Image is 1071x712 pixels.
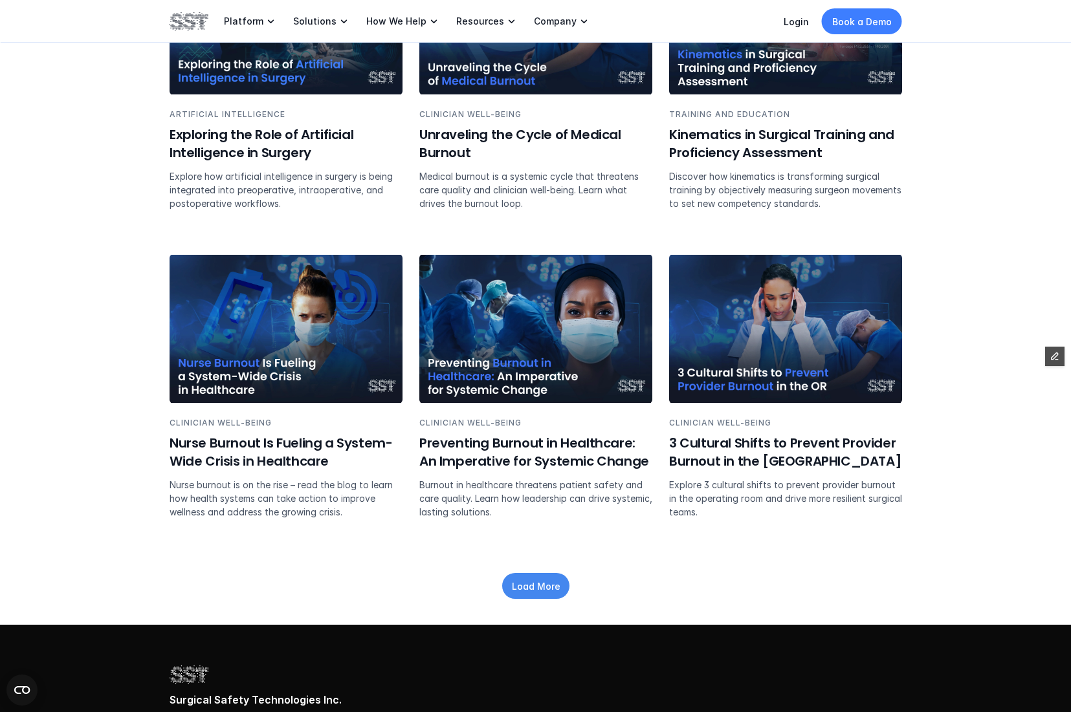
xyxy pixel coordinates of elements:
[366,16,426,27] p: How We Help
[669,416,902,429] p: CLINICIAN WELL-BEING
[669,254,902,546] a: Provider standing in scrubs with hands on headCLINICIAN WELL-BEING3 Cultural Shifts to Prevent Pr...
[419,254,652,546] a: Surgical team working on patient with a clinican in the foreground looking concerned.CLINICIAN WE...
[293,16,337,27] p: Solutions
[419,479,652,519] p: Burnout in healthcare threatens patient safety and care quality. Learn how leadership can drive s...
[511,579,560,593] p: Load More
[170,663,208,685] img: SST logo
[170,416,403,429] p: CLINICIAN WELL-BEING
[1045,347,1065,366] button: Edit Framer Content
[170,693,902,707] p: Surgical Safety Technologies Inc.
[784,16,809,27] a: Login
[669,126,902,162] h6: Kinematics in Surgical Training and Proficiency Assessment
[669,435,902,471] h6: 3 Cultural Shifts to Prevent Provider Burnout in the [GEOGRAPHIC_DATA]
[224,16,263,27] p: Platform
[419,126,652,162] h6: Unraveling the Cycle of Medical Burnout
[456,16,504,27] p: Resources
[534,16,577,27] p: Company
[170,435,403,471] h6: Nurse Burnout Is Fueling a System-Wide Crisis in Healthcare
[170,254,403,546] a: Female Nurse wearing mask looking stressed outCLINICIAN WELL-BEINGNurse Burnout Is Fueling a Syst...
[170,126,403,162] h6: Exploring the Role of Artificial Intelligence in Surgery
[822,8,902,34] a: Book a Demo
[669,479,902,519] p: Explore 3 cultural shifts to prevent provider burnout in the operating room and drive more resili...
[419,416,652,429] p: CLINICIAN WELL-BEING
[832,15,892,28] p: Book a Demo
[170,108,403,120] p: ARTIFICIAL INTELLIGENCE
[669,108,902,120] p: TRAINING AND EDUCATION
[419,170,652,211] p: Medical burnout is a systemic cycle that threatens care quality and clinician well-being. Learn w...
[419,255,652,403] img: Surgical team working on patient with a clinican in the foreground looking concerned.
[419,435,652,471] h6: Preventing Burnout in Healthcare: An Imperative for Systemic Change
[170,170,403,211] p: Explore how artificial intelligence in surgery is being integrated into preoperative, intraoperat...
[419,108,652,120] p: CLINICIAN WELL-BEING
[669,255,902,403] img: Provider standing in scrubs with hands on head
[6,674,38,706] button: Open CMP widget
[170,479,403,519] p: Nurse burnout is on the rise – read the blog to learn how health systems can take action to impro...
[669,170,902,211] p: Discover how kinematics is transforming surgical training by objectively measuring surgeon moveme...
[170,10,208,32] img: SST logo
[170,255,403,403] img: Female Nurse wearing mask looking stressed out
